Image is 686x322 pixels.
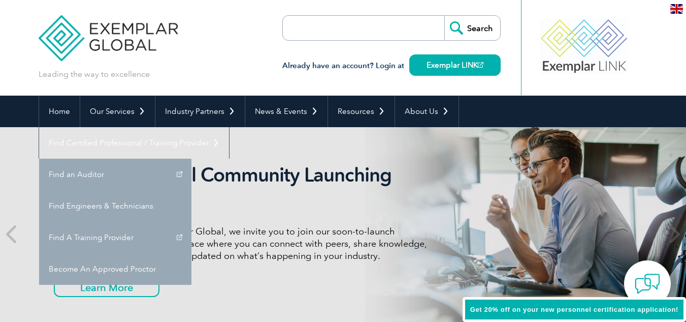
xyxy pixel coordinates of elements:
a: Become An Approved Proctor [39,253,191,285]
a: Home [39,96,80,127]
a: Find A Training Provider [39,222,191,253]
h3: Already have an account? Login at [282,60,501,72]
a: Find an Auditor [39,159,191,190]
a: Our Services [80,96,155,127]
img: en [670,4,683,14]
a: Learn More [54,278,159,297]
a: Find Engineers & Technicians [39,190,191,222]
a: About Us [395,96,459,127]
img: open_square.png [478,62,483,68]
a: Find Certified Professional / Training Provider [39,127,229,159]
a: Industry Partners [155,96,245,127]
input: Search [444,16,500,40]
span: Get 20% off on your new personnel certification application! [470,306,678,313]
h2: Exemplar Global Community Launching Soon [54,163,435,210]
a: Resources [328,96,395,127]
p: Leading the way to excellence [39,69,150,80]
a: Exemplar LINK [409,54,501,76]
img: contact-chat.png [635,271,660,297]
p: As a valued member of Exemplar Global, we invite you to join our soon-to-launch Community—a fun, ... [54,225,435,262]
a: News & Events [245,96,328,127]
